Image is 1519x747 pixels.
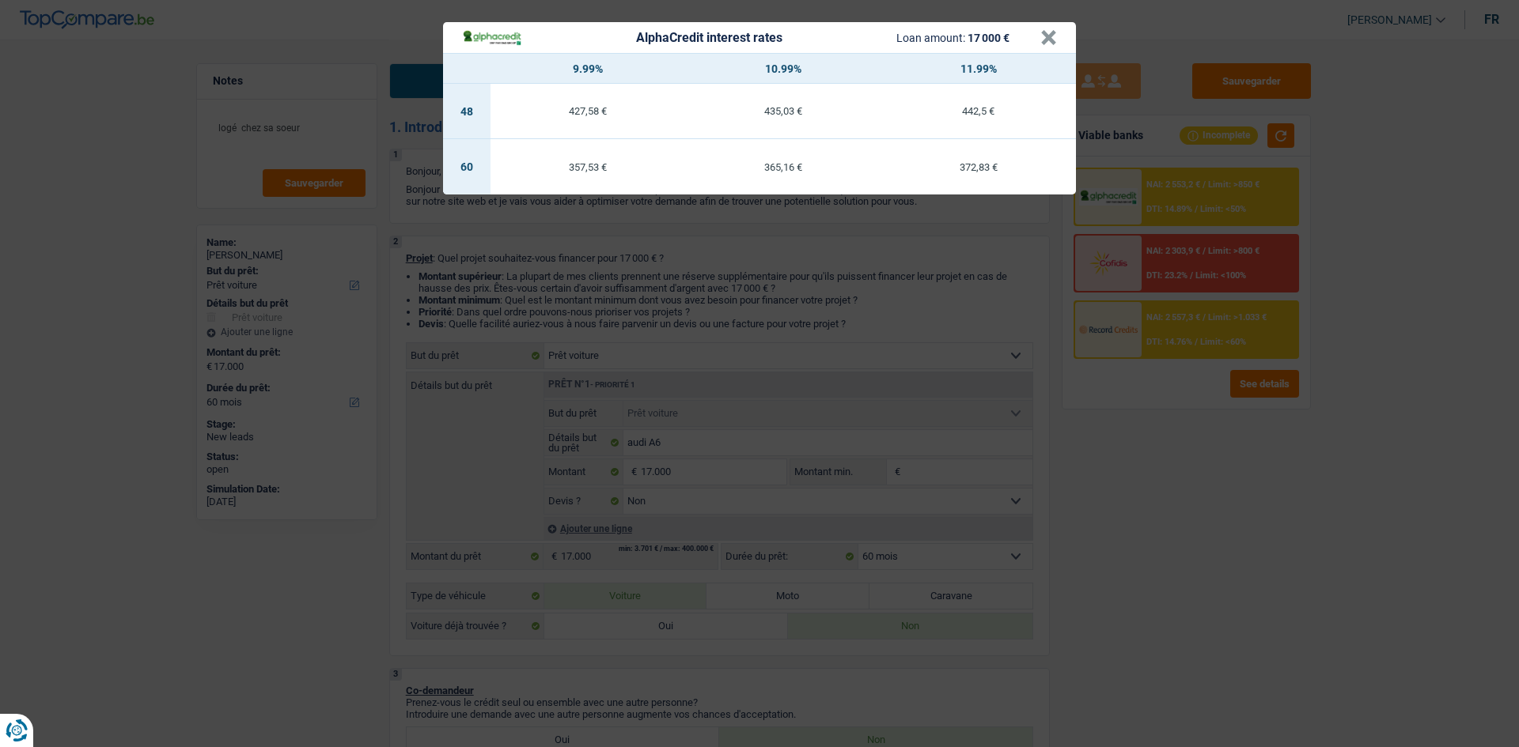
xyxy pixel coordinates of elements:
img: AlphaCredit [462,28,522,47]
div: 427,58 € [491,106,686,116]
th: 9.99% [491,54,686,84]
div: AlphaCredit interest rates [636,32,782,44]
button: × [1040,30,1057,46]
span: Loan amount: [896,32,965,44]
td: 48 [443,84,491,139]
th: 11.99% [881,54,1076,84]
div: 372,83 € [881,162,1076,172]
th: 10.99% [686,54,881,84]
div: 357,53 € [491,162,686,172]
span: 17 000 € [968,32,1010,44]
div: 435,03 € [686,106,881,116]
td: 60 [443,139,491,194]
div: 365,16 € [686,162,881,172]
div: 442,5 € [881,106,1076,116]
